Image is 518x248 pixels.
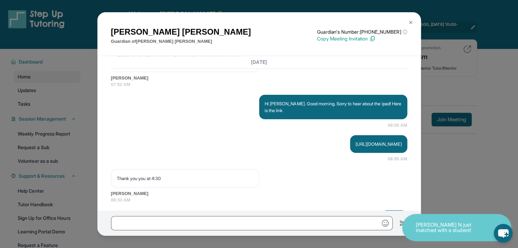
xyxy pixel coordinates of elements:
p: Copy Meeting Invitation [317,35,407,42]
p: Thank you you at 4:30 [117,175,253,182]
button: chat-button [494,224,513,243]
img: Close Icon [408,20,413,25]
h1: [PERSON_NAME] [PERSON_NAME] [111,26,251,38]
span: [PERSON_NAME] [111,75,407,82]
span: ⓘ [402,29,407,35]
p: Guardian's Number: [PHONE_NUMBER] [317,29,407,35]
p: [URL][DOMAIN_NAME] [356,141,402,147]
img: Send icon [399,219,407,227]
p: Hi [PERSON_NAME]. Good morning. Sorry to hear about the ipad! Here is the link [265,100,402,114]
span: 08:05 AM [388,156,407,162]
span: 07:52 AM [111,81,407,88]
p: Guardian of [PERSON_NAME] [PERSON_NAME] [111,38,251,45]
span: [PERSON_NAME] [111,190,407,197]
img: Copy Icon [369,36,375,42]
h3: [DATE] [111,59,407,66]
span: 08:33 AM [111,197,407,203]
img: Emoji [382,220,389,227]
span: 08:05 AM [388,122,407,129]
p: [PERSON_NAME] N just matched with a student! [416,222,484,233]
